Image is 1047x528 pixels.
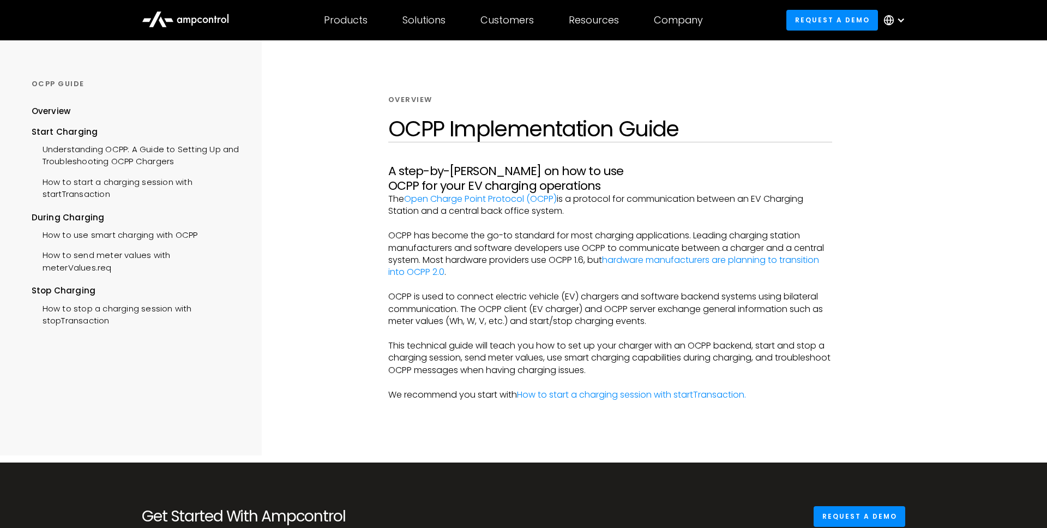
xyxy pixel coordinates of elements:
div: Resources [569,14,619,26]
a: How to use smart charging with OCPP [32,224,198,244]
a: Request a demo [814,506,905,526]
div: During Charging [32,212,241,224]
p: ‍ [388,218,832,230]
div: Customers [480,14,534,26]
a: How to send meter values with meterValues.req [32,244,241,277]
a: hardware manufacturers are planning to transition into OCPP 2.0 [388,254,819,278]
div: Company [654,14,703,26]
a: Open Charge Point Protocol (OCPP) [404,193,557,205]
p: ‍ [388,327,832,339]
div: OCPP GUIDE [32,79,241,89]
p: ‍ [388,279,832,291]
a: How to stop a charging session with stopTransaction [32,297,241,330]
p: This technical guide will teach you how to set up your charger with an OCPP backend, start and st... [388,340,832,376]
a: How to start a charging session with startTransaction [32,171,241,203]
p: ‍ [388,376,832,388]
div: Products [324,14,368,26]
a: Request a demo [786,10,878,30]
p: OCPP has become the go-to standard for most charging applications. Leading charging station manuf... [388,230,832,279]
div: Solutions [402,14,446,26]
h3: A step-by-[PERSON_NAME] on how to use OCPP for your EV charging operations [388,164,832,193]
p: OCPP is used to connect electric vehicle (EV) chargers and software backend systems using bilater... [388,291,832,327]
h2: Get Started With Ampcontrol [142,507,382,526]
div: Overview [32,106,71,118]
p: We recommend you start with [388,389,832,401]
a: Overview [32,106,71,126]
a: How to start a charging session with startTransaction. [517,388,746,401]
div: Overview [388,95,432,105]
a: Understanding OCPP: A Guide to Setting Up and Troubleshooting OCPP Chargers [32,138,241,171]
h1: OCPP Implementation Guide [388,116,832,142]
div: Start Charging [32,126,241,138]
p: The is a protocol for communication between an EV Charging Station and a central back office system. [388,193,832,218]
div: Stop Charging [32,285,241,297]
